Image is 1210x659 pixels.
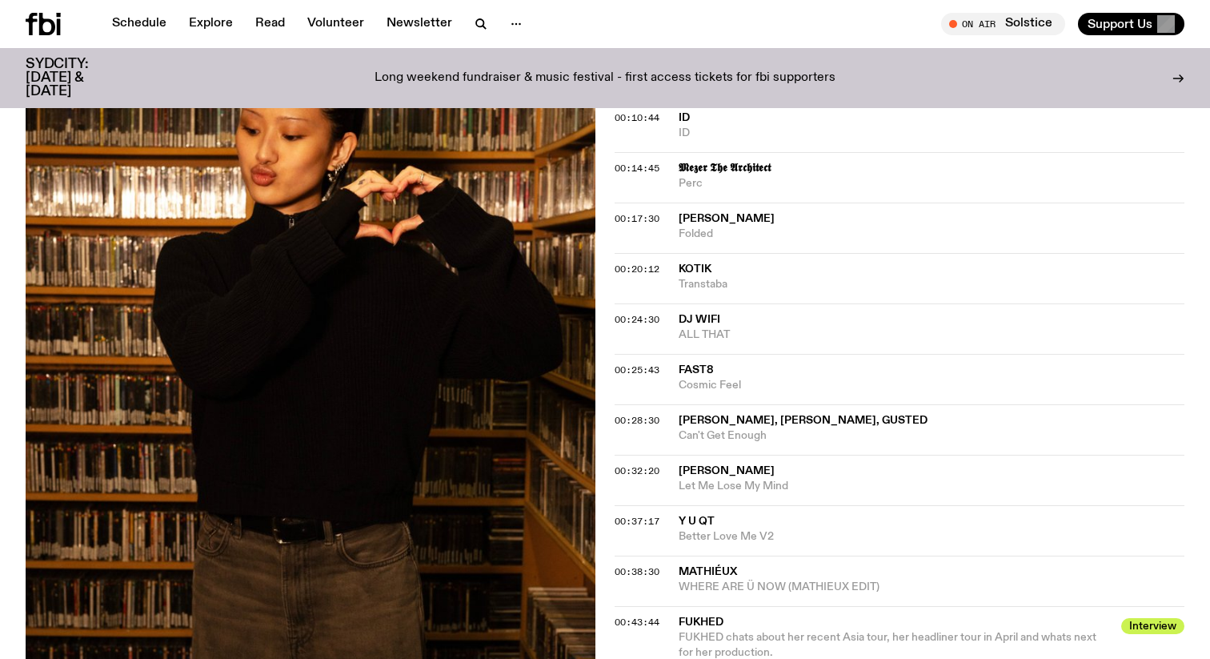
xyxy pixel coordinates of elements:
[679,364,714,376] span: Fast8
[615,366,659,375] button: 00:25:43
[615,164,659,173] button: 00:14:45
[298,13,374,35] a: Volunteer
[615,467,659,476] button: 00:32:20
[679,479,1184,494] span: Let Me Lose My Mind
[679,263,711,275] span: KOTIK
[615,114,659,123] button: 00:10:44
[1088,17,1152,31] span: Support Us
[615,265,659,274] button: 00:20:12
[941,13,1065,35] button: On AirSolstice
[679,327,1184,343] span: ALL THAT
[615,111,659,124] span: 00:10:44
[615,565,659,578] span: 00:38:30
[179,13,242,35] a: Explore
[615,162,659,175] span: 00:14:45
[679,314,720,325] span: DJ WIFI
[615,313,659,326] span: 00:24:30
[679,632,1096,658] span: FUKHED chats about her recent Asia tour, her headliner tour in April and whats next for her produ...
[615,212,659,225] span: 00:17:30
[615,517,659,526] button: 00:37:17
[1078,13,1184,35] button: Support Us
[615,364,659,376] span: 00:25:43
[615,464,659,477] span: 00:32:20
[26,58,128,98] h3: SYDCITY: [DATE] & [DATE]
[679,428,1184,444] span: Can't Get Enough
[679,378,1184,393] span: Cosmic Feel
[679,176,1184,191] span: Perc
[679,227,1184,242] span: Folded
[679,529,1184,544] span: Better Love Me V2
[615,618,659,627] button: 00:43:44
[377,13,462,35] a: Newsletter
[679,126,1184,141] span: ID
[615,515,659,528] span: 00:37:17
[1121,618,1184,634] span: Interview
[679,615,1112,630] span: FUKHED
[615,416,659,425] button: 00:28:30
[679,516,715,527] span: Y U QT
[679,566,737,577] span: Mathiéux
[679,277,1184,292] span: Transtaba
[615,414,659,427] span: 00:28:30
[615,616,659,629] span: 00:43:44
[102,13,176,35] a: Schedule
[375,71,835,86] p: Long weekend fundraiser & music festival - first access tickets for fbi supporters
[615,263,659,275] span: 00:20:12
[615,568,659,577] button: 00:38:30
[246,13,294,35] a: Read
[679,415,928,426] span: [PERSON_NAME], [PERSON_NAME], Gusted
[679,163,771,174] span: 𝕸𝖊𝖟𝖊𝖗 𝕿𝖍𝖊 𝕬𝖗𝖈𝖍𝖎𝖙𝖊𝖈𝖙
[679,580,1184,595] span: WHERE ARE Ü NOW (MATHIEUX EDIT)
[615,315,659,324] button: 00:24:30
[679,112,690,123] span: ID
[615,215,659,223] button: 00:17:30
[679,213,775,224] span: [PERSON_NAME]
[679,465,775,476] span: [PERSON_NAME]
